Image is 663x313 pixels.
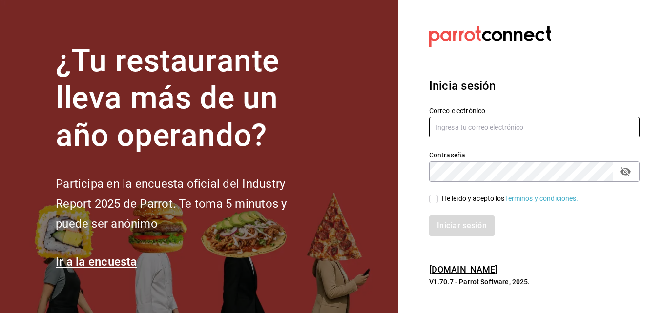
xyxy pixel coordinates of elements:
[429,77,640,95] h3: Inicia sesión
[429,264,498,274] a: [DOMAIN_NAME]
[429,277,640,287] p: V1.70.7 - Parrot Software, 2025.
[56,174,319,234] h2: Participa en la encuesta oficial del Industry Report 2025 de Parrot. Te toma 5 minutos y puede se...
[442,194,579,204] div: He leído y acepto los
[56,255,137,269] a: Ir a la encuesta
[429,107,640,114] label: Correo electrónico
[617,163,634,180] button: passwordField
[429,151,640,158] label: Contraseña
[56,42,319,155] h1: ¿Tu restaurante lleva más de un año operando?
[429,117,640,137] input: Ingresa tu correo electrónico
[505,195,579,202] a: Términos y condiciones.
